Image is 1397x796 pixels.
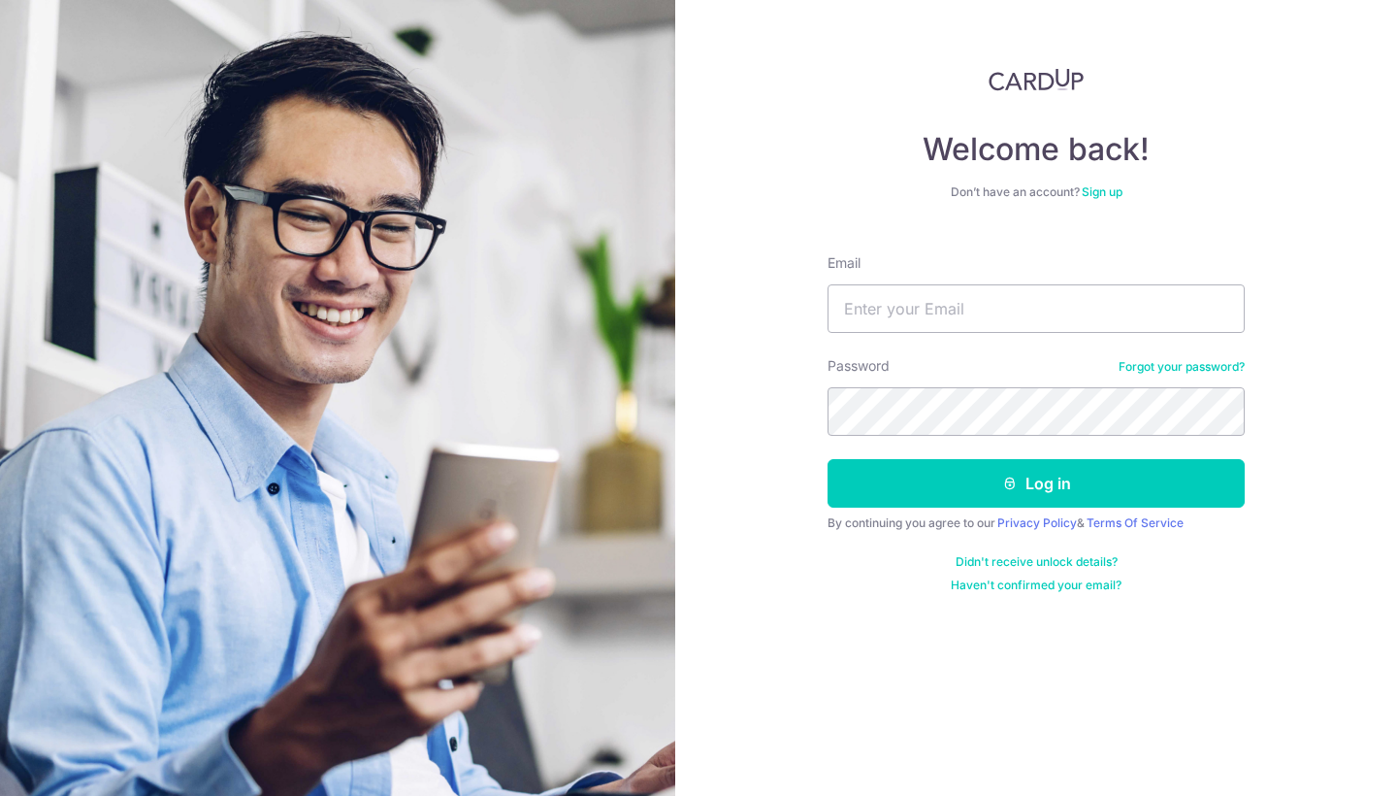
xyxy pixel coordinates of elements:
[1119,359,1245,375] a: Forgot your password?
[1082,184,1122,199] a: Sign up
[951,578,1121,593] a: Haven't confirmed your email?
[828,356,890,376] label: Password
[1087,515,1184,530] a: Terms Of Service
[828,130,1245,169] h4: Welcome back!
[997,515,1077,530] a: Privacy Policy
[828,184,1245,200] div: Don’t have an account?
[828,284,1245,333] input: Enter your Email
[828,515,1245,531] div: By continuing you agree to our &
[828,459,1245,508] button: Log in
[956,554,1118,570] a: Didn't receive unlock details?
[989,68,1084,91] img: CardUp Logo
[828,253,861,273] label: Email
